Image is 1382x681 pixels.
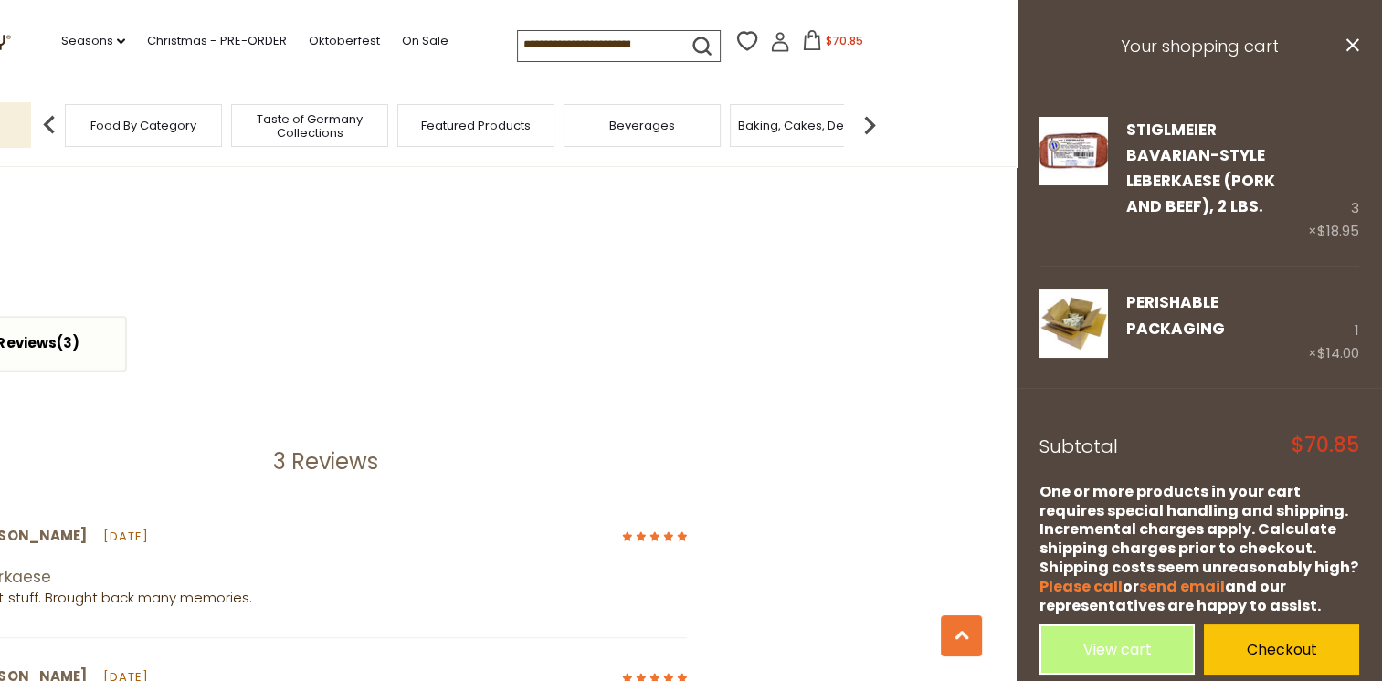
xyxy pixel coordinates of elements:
[851,107,888,143] img: next arrow
[794,30,871,58] button: $70.85
[1308,117,1359,244] div: 3 ×
[90,119,196,132] a: Food By Category
[1139,576,1225,597] a: send email
[826,33,863,48] span: $70.85
[1126,291,1225,339] a: PERISHABLE Packaging
[1039,117,1108,185] img: Stiglmeier Bavarian-style Leberkaese (pork and beef), 2 lbs.
[1292,435,1359,456] span: $70.85
[1317,221,1359,240] span: $18.95
[1317,343,1359,362] span: $14.00
[609,119,675,132] a: Beverages
[31,107,68,143] img: previous arrow
[1126,119,1275,218] a: Stiglmeier Bavarian-style Leberkaese (pork and beef), 2 lbs.
[237,112,383,140] a: Taste of Germany Collections
[401,31,448,51] a: On Sale
[421,119,531,132] a: Featured Products
[103,528,149,545] span: [DATE]
[1039,576,1123,597] a: Please call
[308,31,379,51] a: Oktoberfest
[1039,289,1108,364] a: PERISHABLE Packaging
[738,119,880,132] a: Baking, Cakes, Desserts
[1039,483,1359,616] div: One or more products in your cart requires special handling and shipping. Incremental charges app...
[1308,289,1359,364] div: 1 ×
[1039,289,1108,358] img: PERISHABLE Packaging
[1039,624,1195,675] a: View cart
[61,31,125,51] a: Seasons
[147,31,286,51] a: Christmas - PRE-ORDER
[1039,434,1118,459] span: Subtotal
[1204,624,1359,675] a: Checkout
[1039,117,1108,244] a: Stiglmeier Bavarian-style Leberkaese (pork and beef), 2 lbs.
